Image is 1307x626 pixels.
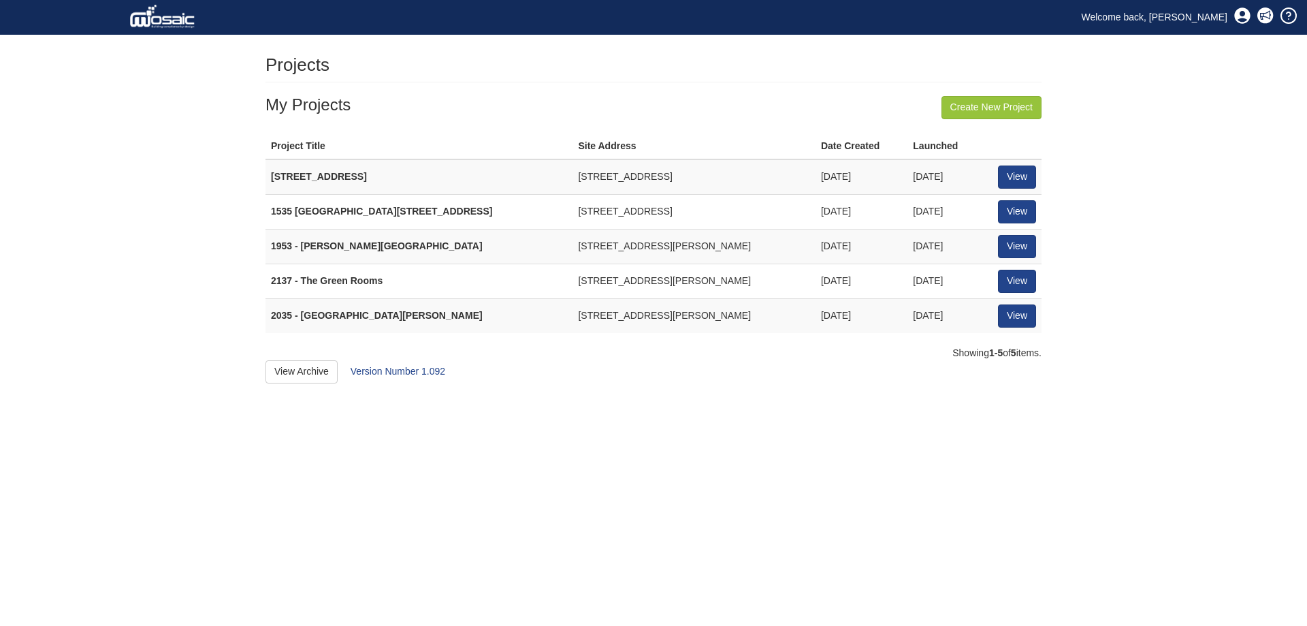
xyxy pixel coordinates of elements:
[907,194,982,229] td: [DATE]
[816,229,907,264] td: [DATE]
[265,347,1042,360] div: Showing of items.
[265,134,572,159] th: Project Title
[816,194,907,229] td: [DATE]
[265,55,329,75] h1: Projects
[271,275,383,286] strong: 2137 - The Green Rooms
[907,298,982,332] td: [DATE]
[572,134,816,159] th: Site Address
[907,264,982,298] td: [DATE]
[816,159,907,194] td: [DATE]
[271,240,483,251] strong: 1953 - [PERSON_NAME][GEOGRAPHIC_DATA]
[998,166,1036,189] a: View
[816,134,907,159] th: Date Created
[271,171,367,182] strong: [STREET_ADDRESS]
[351,366,445,377] a: Version Number 1.092
[271,310,483,321] strong: 2035 - [GEOGRAPHIC_DATA][PERSON_NAME]
[572,298,816,332] td: [STREET_ADDRESS][PERSON_NAME]
[998,200,1036,223] a: View
[998,235,1036,258] a: View
[907,229,982,264] td: [DATE]
[572,229,816,264] td: [STREET_ADDRESS][PERSON_NAME]
[816,298,907,332] td: [DATE]
[998,304,1036,328] a: View
[1071,7,1238,27] a: Welcome back, [PERSON_NAME]
[941,96,1042,119] a: Create New Project
[1011,347,1016,358] b: 5
[572,159,816,194] td: [STREET_ADDRESS]
[271,206,492,217] strong: 1535 [GEOGRAPHIC_DATA][STREET_ADDRESS]
[265,96,1042,114] h3: My Projects
[998,270,1036,293] a: View
[989,347,1003,358] b: 1-5
[265,360,338,384] a: View Archive
[572,264,816,298] td: [STREET_ADDRESS][PERSON_NAME]
[907,159,982,194] td: [DATE]
[816,264,907,298] td: [DATE]
[129,3,198,31] img: logo_white.png
[572,194,816,229] td: [STREET_ADDRESS]
[907,134,982,159] th: Launched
